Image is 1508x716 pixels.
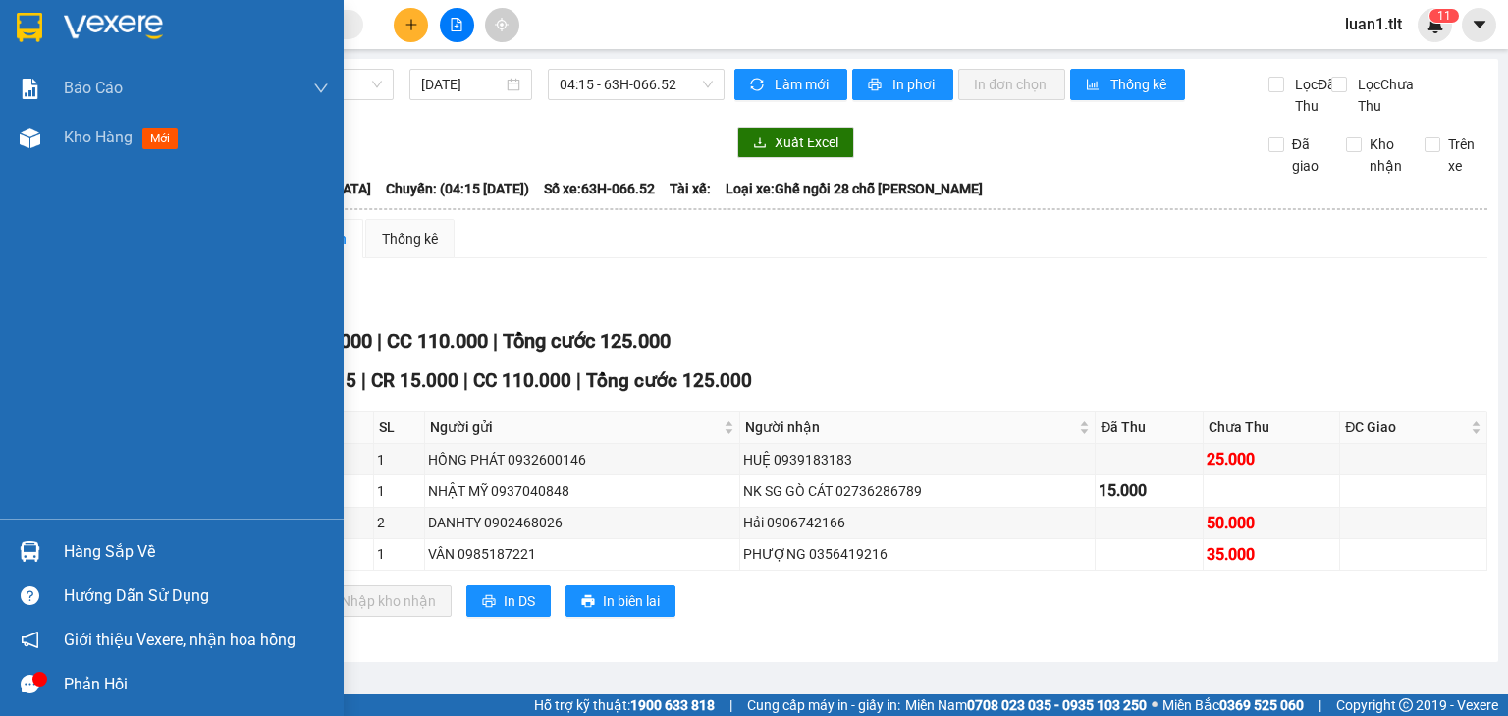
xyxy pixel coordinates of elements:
[495,18,509,31] span: aim
[1207,542,1337,567] div: 35.000
[387,329,488,353] span: CC 110.000
[142,128,178,149] span: mới
[1345,416,1467,438] span: ĐC Giao
[852,69,953,100] button: printerIn phơi
[377,543,421,565] div: 1
[747,694,900,716] span: Cung cấp máy in - giấy in:
[428,480,737,502] div: NHẬT MỸ 0937040848
[892,74,938,95] span: In phơi
[319,369,356,392] span: SL 5
[64,670,329,699] div: Phản hồi
[1207,447,1337,471] div: 25.000
[630,697,715,713] strong: 1900 633 818
[473,369,571,392] span: CC 110.000
[775,132,838,153] span: Xuất Excel
[1204,412,1341,444] th: Chưa Thu
[775,74,832,95] span: Làm mới
[1437,9,1444,23] span: 1
[20,128,40,148] img: warehouse-icon
[421,74,502,95] input: 15/08/2025
[450,18,463,31] span: file-add
[21,586,39,605] span: question-circle
[1319,694,1321,716] span: |
[17,13,42,42] img: logo-vxr
[361,369,366,392] span: |
[21,675,39,693] span: message
[21,631,39,649] span: notification
[428,543,737,565] div: VÂN 0985187221
[534,694,715,716] span: Hỗ trợ kỹ thuật:
[482,594,496,610] span: printer
[504,590,535,612] span: In DS
[1207,511,1337,535] div: 50.000
[377,480,421,502] div: 1
[64,537,329,567] div: Hàng sắp về
[394,8,428,42] button: plus
[64,628,296,652] span: Giới thiệu Vexere, nhận hoa hồng
[1162,694,1304,716] span: Miền Bắc
[753,136,767,151] span: download
[1444,9,1451,23] span: 1
[428,449,737,470] div: HỒNG PHÁT 0932600146
[544,178,655,199] span: Số xe: 63H-066.52
[967,697,1147,713] strong: 0708 023 035 - 0935 103 250
[1350,74,1426,117] span: Lọc Chưa Thu
[303,585,452,617] button: downloadNhập kho nhận
[1427,16,1444,33] img: icon-new-feature
[737,127,854,158] button: downloadXuất Excel
[905,694,1147,716] span: Miền Nam
[64,581,329,611] div: Hướng dẫn sử dụng
[1462,8,1496,42] button: caret-down
[377,512,421,533] div: 2
[603,590,660,612] span: In biên lai
[581,594,595,610] span: printer
[1086,78,1103,93] span: bar-chart
[466,585,551,617] button: printerIn DS
[743,512,1092,533] div: Hải 0906742166
[1429,9,1459,23] sup: 11
[463,369,468,392] span: |
[440,8,474,42] button: file-add
[1219,697,1304,713] strong: 0369 525 060
[1440,134,1488,177] span: Trên xe
[20,79,40,99] img: solution-icon
[586,369,752,392] span: Tổng cước 125.000
[734,69,847,100] button: syncLàm mới
[750,78,767,93] span: sync
[1284,134,1332,177] span: Đã giao
[430,416,721,438] span: Người gửi
[493,329,498,353] span: |
[386,178,529,199] span: Chuyến: (04:15 [DATE])
[1399,698,1413,712] span: copyright
[20,541,40,562] img: warehouse-icon
[670,178,711,199] span: Tài xế:
[1329,12,1418,36] span: luan1.tlt
[743,543,1092,565] div: PHƯỢNG 0356419216
[565,585,675,617] button: printerIn biên lai
[64,128,133,146] span: Kho hàng
[428,512,737,533] div: DANHTY 0902468026
[729,694,732,716] span: |
[1471,16,1488,33] span: caret-down
[374,412,425,444] th: SL
[868,78,885,93] span: printer
[576,369,581,392] span: |
[1362,134,1410,177] span: Kho nhận
[726,178,983,199] span: Loại xe: Ghế ngồi 28 chỗ [PERSON_NAME]
[382,228,438,249] div: Thống kê
[371,369,458,392] span: CR 15.000
[958,69,1065,100] button: In đơn chọn
[503,329,671,353] span: Tổng cước 125.000
[1070,69,1185,100] button: bar-chartThống kê
[313,81,329,96] span: down
[743,449,1092,470] div: HUỆ 0939183183
[1287,74,1338,117] span: Lọc Đã Thu
[1096,412,1203,444] th: Đã Thu
[377,329,382,353] span: |
[745,416,1075,438] span: Người nhận
[1110,74,1169,95] span: Thống kê
[404,18,418,31] span: plus
[377,449,421,470] div: 1
[1152,701,1158,709] span: ⚪️
[64,76,123,100] span: Báo cáo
